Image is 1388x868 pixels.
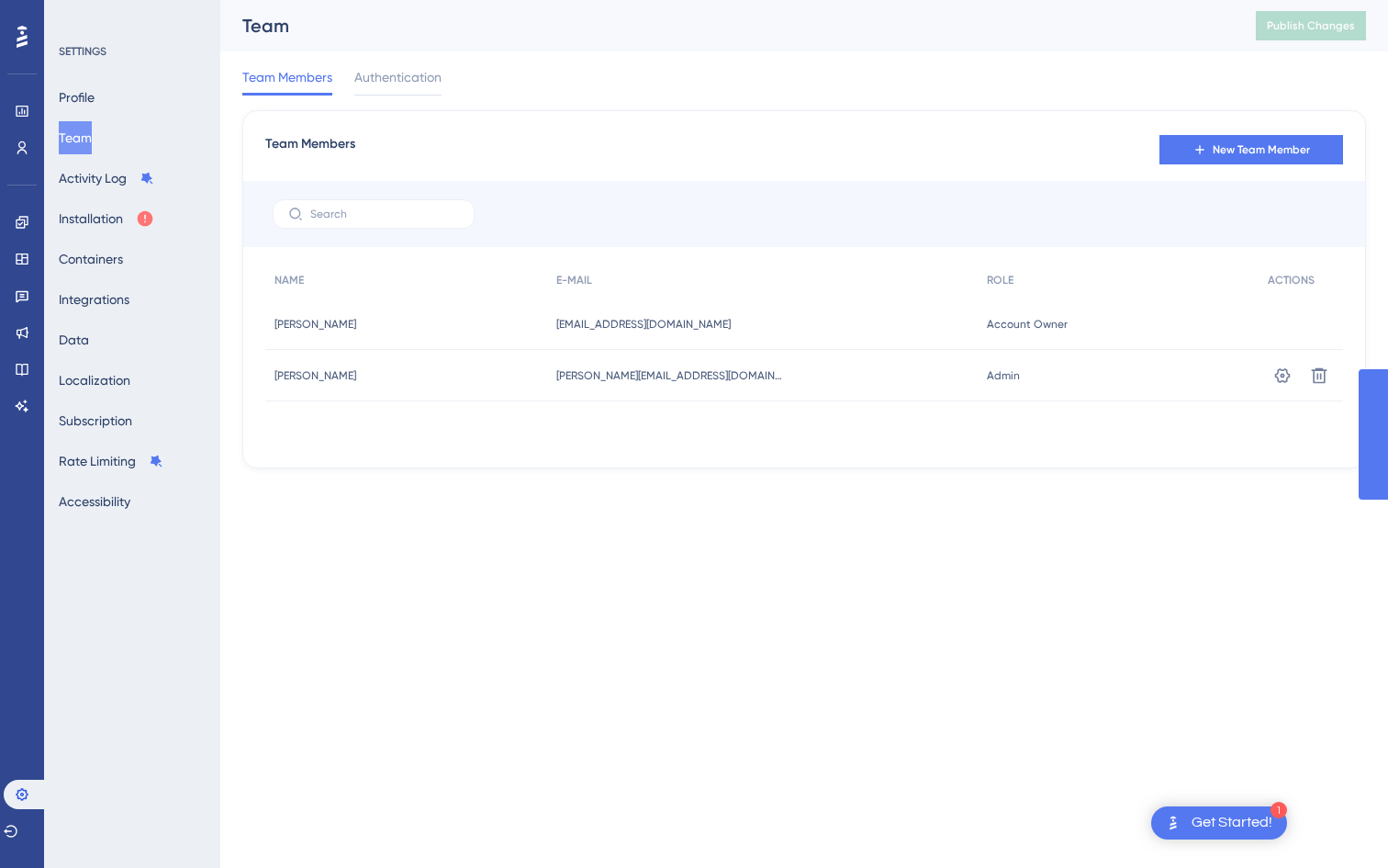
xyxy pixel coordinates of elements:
button: Containers [59,242,123,276]
span: [PERSON_NAME] [274,317,356,332]
div: Open Get Started! checklist, remaining modules: 1 [1151,806,1287,840]
span: [PERSON_NAME][EMAIL_ADDRESS][DOMAIN_NAME] [556,368,786,383]
button: Accessibility [59,485,130,518]
div: 1 [1270,802,1287,818]
button: Rate Limiting [59,445,163,478]
span: Authentication [354,66,442,88]
span: NAME [274,273,304,287]
span: New Team Member [1213,142,1310,157]
button: Installation [59,202,154,235]
button: Activity Log [59,162,154,195]
iframe: UserGuiding AI Assistant Launcher [1311,795,1366,851]
input: Search [310,208,459,220]
span: Team Members [265,133,355,166]
div: Get Started! [1192,813,1272,833]
span: Account Owner [987,317,1068,332]
span: ROLE [987,273,1013,287]
span: [PERSON_NAME] [274,368,356,383]
button: Integrations [59,283,129,316]
button: Publish Changes [1256,11,1366,40]
button: Team [59,121,92,154]
span: Team Members [242,66,332,88]
span: E-MAIL [556,273,592,287]
div: SETTINGS [59,44,207,59]
div: Team [242,13,1210,39]
span: Publish Changes [1267,18,1355,33]
button: Subscription [59,404,132,437]
button: Data [59,323,89,356]
span: Admin [987,368,1020,383]
button: New Team Member [1159,135,1343,164]
span: ACTIONS [1268,273,1315,287]
button: Profile [59,81,95,114]
button: Localization [59,364,130,397]
span: [EMAIL_ADDRESS][DOMAIN_NAME] [556,317,731,332]
img: launcher-image-alternative-text [1162,812,1184,834]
